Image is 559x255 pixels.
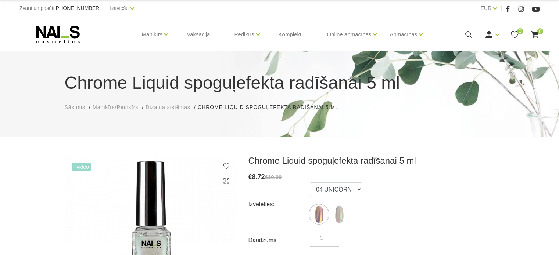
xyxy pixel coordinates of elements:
[252,173,265,181] span: 8.72
[248,234,310,246] div: Daudzums:
[517,28,523,34] span: 0
[54,5,101,11] span: [PHONE_NUMBER]
[248,198,310,210] div: Izvēlēties:
[93,104,138,110] span: Manikīrs/Pedikīrs
[72,163,91,171] span: +Video
[181,17,216,52] a: Vaksācija
[327,20,371,49] a: Online apmācības
[265,174,282,180] s: €10.90
[530,30,540,39] a: 0
[481,4,492,12] a: EUR
[248,155,495,166] h3: Chrome Liquid spoguļefekta radīšanai 5 ml
[110,4,129,12] a: Latviešu
[146,104,190,110] span: Dizaina sistēmas
[310,205,328,223] img: ...
[146,103,190,111] a: Dizaina sistēmas
[537,28,543,34] span: 0
[330,205,348,223] img: ...
[65,104,86,110] span: Sākums
[65,103,86,111] a: Sākums
[93,103,138,111] a: Manikīrs/Pedikīrs
[65,70,495,96] h1: Chrome Liquid spoguļefekta radīšanai 5 ml
[390,20,417,49] a: Apmācības
[142,20,163,49] a: Manikīrs
[234,20,254,49] a: Pedikīrs
[510,30,519,39] a: 0
[198,103,346,111] li: Chrome Liquid spoguļefekta radīšanai 5 ml
[19,4,101,13] div: Zvani un pasūti
[104,4,106,13] span: |
[54,6,101,11] a: [PHONE_NUMBER]
[501,4,502,13] span: |
[248,173,252,181] span: €
[273,17,309,52] a: Komplekti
